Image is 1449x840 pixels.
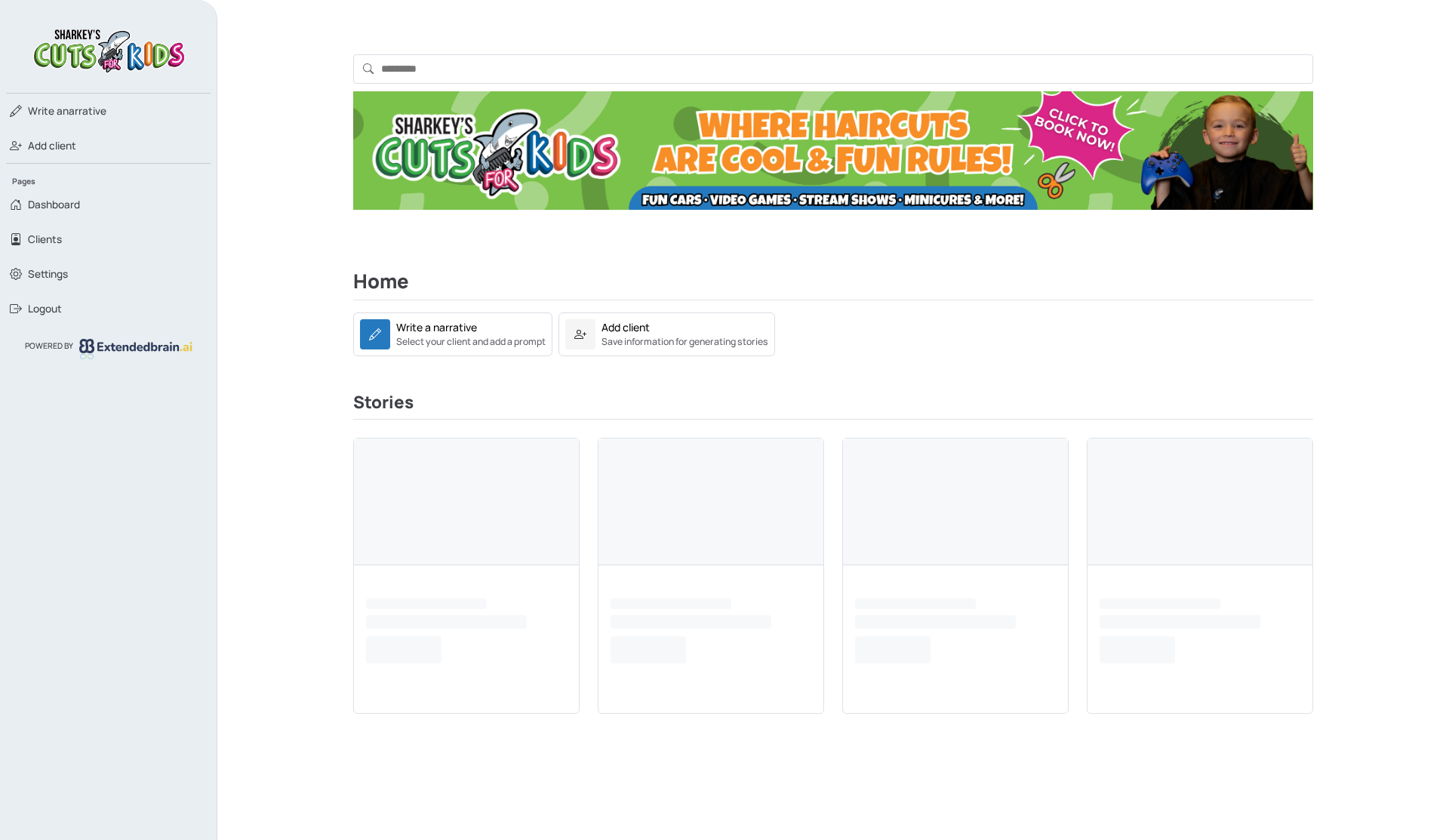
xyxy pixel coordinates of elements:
[558,326,775,340] a: Add clientSave information for generating stories
[396,319,477,335] div: Write a narrative
[79,339,192,358] img: logo
[29,24,188,75] img: logo
[601,335,768,349] small: Save information for generating stories
[353,270,1313,300] h2: Home
[558,312,775,356] a: Add clientSave information for generating stories
[28,301,62,316] span: Logout
[28,266,68,282] span: Settings
[28,197,80,212] span: Dashboard
[353,326,552,340] a: Write a narrativeSelect your client and add a prompt
[396,335,546,349] small: Select your client and add a prompt
[28,104,63,118] span: Write a
[28,138,76,153] span: Add client
[353,91,1313,210] img: Ad Banner
[353,392,1313,420] h3: Stories
[353,312,552,356] a: Write a narrativeSelect your client and add a prompt
[601,319,650,335] div: Add client
[28,103,106,118] span: narrative
[28,232,62,247] span: Clients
